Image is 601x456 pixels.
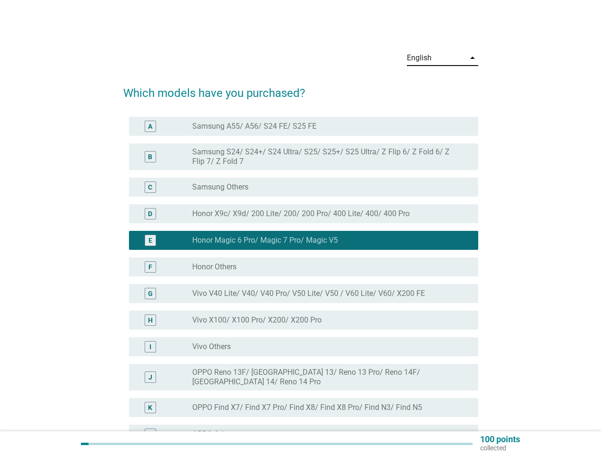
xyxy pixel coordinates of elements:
label: Honor Others [192,262,236,272]
h2: Which models have you purchased? [123,75,478,102]
div: English [407,54,432,62]
div: K [148,403,152,413]
div: H [148,315,153,325]
div: F [148,262,152,272]
label: Samsung A55/ A56/ S24 FE/ S25 FE [192,122,316,131]
div: B [148,152,152,162]
label: OPPO Others [192,429,236,439]
label: Honor X9c/ X9d/ 200 Lite/ 200/ 200 Pro/ 400 Lite/ 400/ 400 Pro [192,209,410,218]
label: Vivo V40 Lite/ V40/ V40 Pro/ V50 Lite/ V50 / V60 Lite/ V60/ X200 FE [192,289,425,298]
div: C [148,182,152,192]
div: E [148,236,152,246]
div: J [148,372,152,382]
label: Samsung S24/ S24+/ S24 Ultra/ S25/ S25+/ S25 Ultra/ Z Flip 6/ Z Fold 6/ Z Flip 7/ Z Fold 7 [192,147,463,166]
div: I [149,342,151,352]
label: OPPO Find X7/ Find X7 Pro/ Find X8/ Find X8 Pro/ Find N3/ Find N5 [192,403,422,412]
i: arrow_drop_down [467,52,478,64]
label: Honor Magic 6 Pro/ Magic 7 Pro/ Magic V5 [192,236,338,245]
div: L [148,429,152,439]
label: Vivo Others [192,342,231,351]
div: D [148,209,152,219]
p: 100 points [480,435,520,444]
div: A [148,122,152,132]
label: Vivo X100/ X100 Pro/ X200/ X200 Pro [192,315,322,325]
p: collected [480,444,520,452]
label: OPPO Reno 13F/ [GEOGRAPHIC_DATA] 13/ Reno 13 Pro/ Reno 14F/ [GEOGRAPHIC_DATA] 14/ Reno 14 Pro [192,368,463,387]
div: G [148,289,153,299]
label: Samsung Others [192,182,248,192]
